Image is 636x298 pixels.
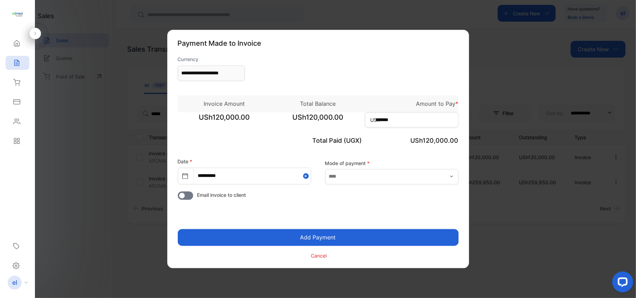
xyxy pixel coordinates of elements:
[271,136,365,146] p: Total Paid (UGX)
[303,168,311,184] button: Close
[12,9,23,20] img: logo
[271,112,365,130] span: USh120,000.00
[197,192,246,199] span: Email invoice to client
[325,159,459,167] label: Mode of payment
[607,269,636,298] iframe: LiveChat chat widget
[178,112,271,130] span: USh120,000.00
[178,38,459,49] p: Payment Made to Invoice
[178,229,459,246] button: Add Payment
[371,117,380,124] span: USh
[178,100,271,108] p: Invoice Amount
[411,137,459,144] span: USh120,000.00
[365,100,459,108] p: Amount to Pay
[311,252,327,259] p: Cancel
[12,278,17,287] p: el
[178,56,245,63] label: Currency
[178,159,192,165] label: Date
[271,100,365,108] p: Total Balance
